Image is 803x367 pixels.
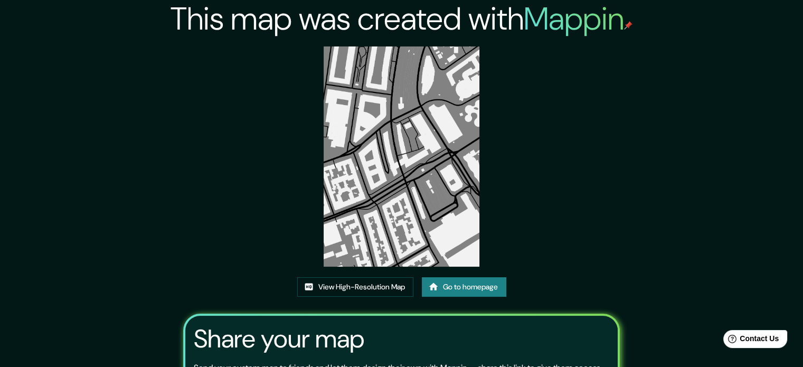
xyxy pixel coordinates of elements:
[297,277,413,297] a: View High-Resolution Map
[709,326,791,355] iframe: Help widget launcher
[624,21,632,30] img: mappin-pin
[194,324,364,354] h3: Share your map
[324,46,479,267] img: created-map
[422,277,506,297] a: Go to homepage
